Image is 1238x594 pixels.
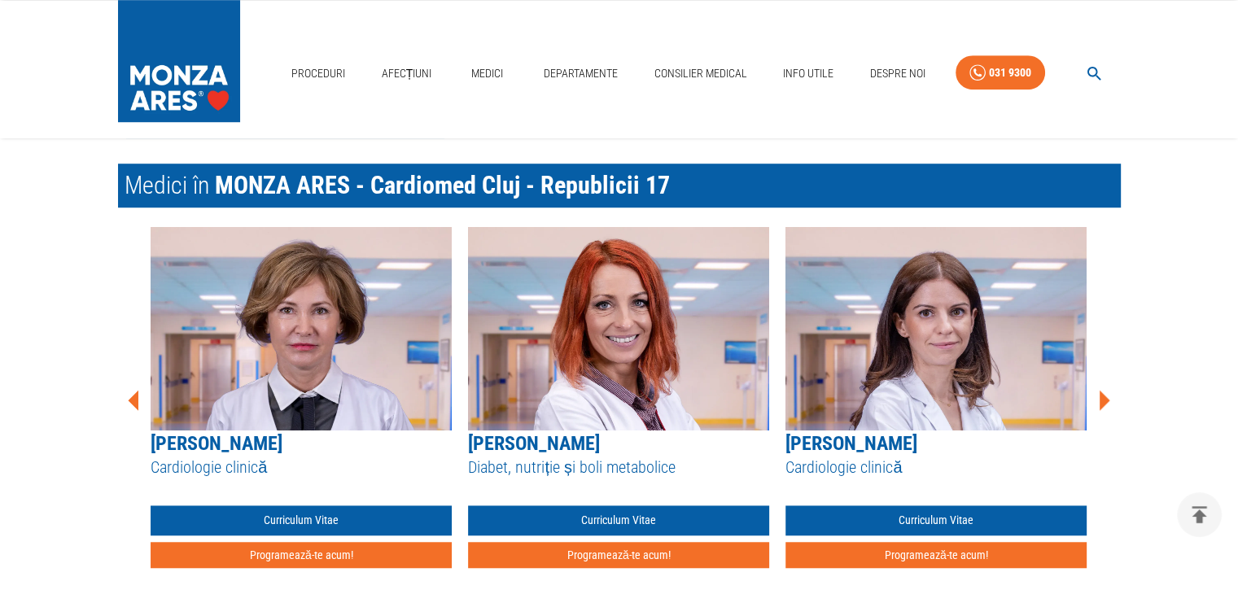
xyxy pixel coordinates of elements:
a: [PERSON_NAME] [151,432,282,455]
h5: Cardiologie clinică [151,456,452,478]
a: Consilier Medical [647,57,753,90]
a: Proceduri [285,57,352,90]
a: Despre Noi [864,57,932,90]
a: Medici [462,57,514,90]
span: MONZA ARES - Cardiomed Cluj - Republicii 17 [215,171,670,199]
button: Programează-te acum! [151,542,452,569]
button: delete [1177,492,1222,537]
a: [PERSON_NAME] [785,432,917,455]
a: Afecțiuni [375,57,439,90]
a: Departamente [537,57,624,90]
h5: Cardiologie clinică [785,456,1087,478]
a: Curriculum Vitae [468,505,769,535]
a: [PERSON_NAME] [468,432,600,455]
a: Info Utile [776,57,840,90]
a: 031 9300 [956,55,1045,90]
a: Curriculum Vitae [785,505,1087,535]
img: Dr. Larisa Anchidin [468,227,769,430]
h2: Medici în [118,164,1121,207]
h5: Diabet, nutriție și boli metabolice [468,456,769,478]
button: Programează-te acum! [785,542,1087,569]
a: Curriculum Vitae [151,505,452,535]
div: 031 9300 [989,63,1031,83]
button: Programează-te acum! [468,542,769,569]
